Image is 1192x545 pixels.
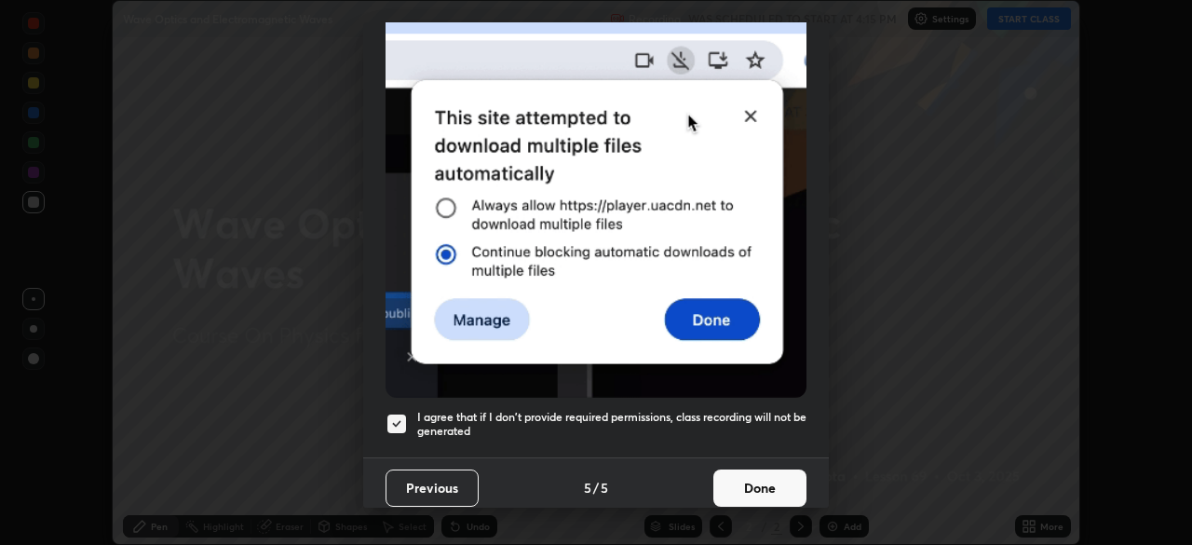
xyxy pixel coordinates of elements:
h4: 5 [584,478,591,497]
button: Done [713,470,806,507]
h4: 5 [601,478,608,497]
h4: / [593,478,599,497]
h5: I agree that if I don't provide required permissions, class recording will not be generated [417,410,806,439]
button: Previous [386,470,479,507]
